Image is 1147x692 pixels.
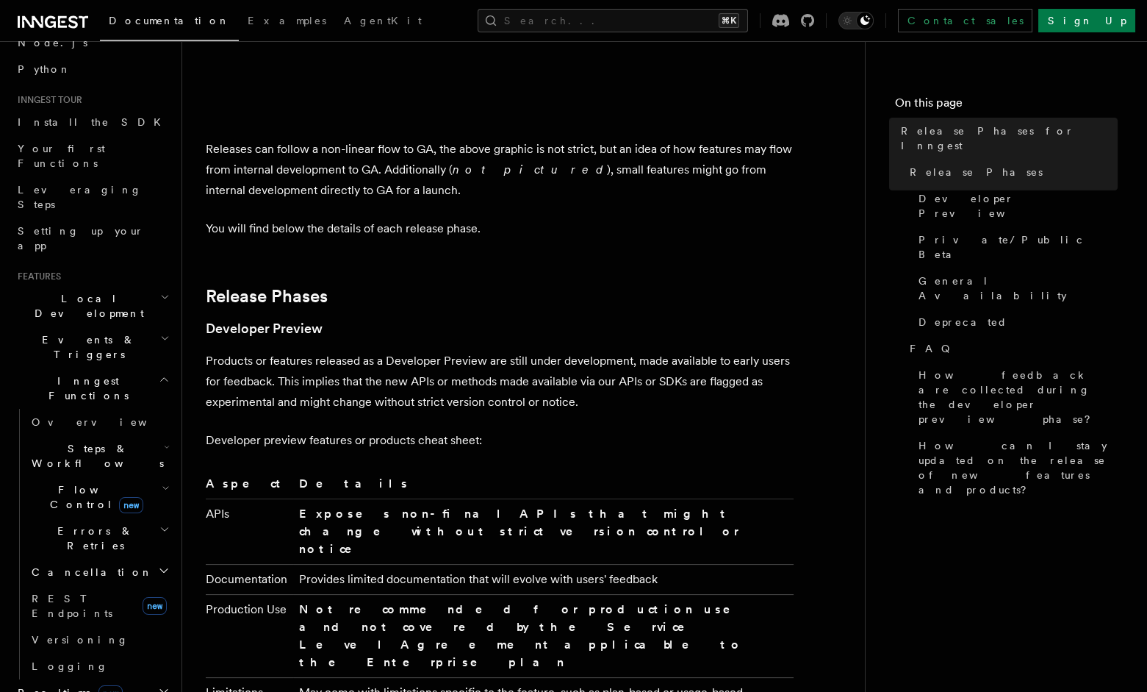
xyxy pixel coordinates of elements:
h4: On this page [895,94,1118,118]
p: You will find below the details of each release phase. [206,218,794,239]
a: Private/Public Beta [913,226,1118,268]
span: FAQ [910,341,957,356]
span: Local Development [12,291,160,321]
th: Aspect [206,474,293,499]
span: Deprecated [918,315,1007,329]
span: new [119,497,143,513]
a: AgentKit [335,4,431,40]
td: Production Use [206,594,293,677]
button: Flow Controlnew [26,477,173,518]
span: General Availability [918,274,1118,303]
span: Install the SDK [18,116,170,128]
td: Documentation [206,564,293,594]
button: Steps & Workflows [26,435,173,477]
span: Private/Public Beta [918,232,1118,262]
strong: Not recommended for production use and not covered by the Service Level Agreement applicable to t... [299,602,751,669]
span: Your first Functions [18,143,105,169]
button: Local Development [12,285,173,327]
a: Overview [26,409,173,435]
span: Versioning [32,634,129,646]
a: Node.js [12,29,173,56]
a: Documentation [100,4,239,41]
span: Features [12,271,61,282]
span: Release Phases for Inngest [901,124,1118,153]
span: Steps & Workflows [26,441,164,471]
button: Events & Triggers [12,327,173,368]
p: Developer preview features or products cheat sheet: [206,430,794,451]
span: How feedback are collected during the developer preview phase? [918,368,1118,427]
a: Contact sales [898,9,1032,32]
span: Errors & Retries [26,524,159,553]
a: Versioning [26,627,173,653]
a: Release Phases [206,286,328,307]
a: Setting up your app [12,218,173,259]
a: Developer Preview [206,318,323,339]
a: Examples [239,4,335,40]
a: REST Endpointsnew [26,585,173,627]
a: Logging [26,653,173,679]
em: not pictured [453,163,607,176]
a: Leveraging Steps [12,176,173,218]
span: Cancellation [26,565,153,579]
a: How can I stay updated on the release of new features and products? [913,432,1118,503]
a: Your first Functions [12,135,173,176]
span: Examples [248,15,326,26]
span: How can I stay updated on the release of new features and products? [918,438,1118,497]
a: Python [12,56,173,82]
a: Sign Up [1038,9,1135,32]
button: Search...⌘K [478,9,748,32]
a: Install the SDK [12,109,173,135]
th: Details [293,474,794,499]
span: Logging [32,660,108,672]
span: Overview [32,416,183,428]
a: Release Phases [904,159,1118,185]
a: How feedback are collected during the developer preview phase? [913,362,1118,432]
span: new [143,597,167,615]
span: REST Endpoints [32,593,112,619]
a: Release Phases for Inngest [895,118,1118,159]
span: AgentKit [344,15,422,26]
span: Inngest Functions [12,374,159,403]
span: Developer Preview [918,191,1118,221]
span: Node.js [18,37,87,49]
span: Setting up your app [18,225,144,252]
div: Inngest Functions [12,409,173,679]
a: FAQ [904,335,1118,362]
span: Events & Triggers [12,332,160,362]
a: Deprecated [913,309,1118,335]
span: Flow Control [26,482,162,512]
button: Errors & Retries [26,518,173,559]
td: Provides limited documentation that will evolve with users' feedback [293,564,794,594]
span: Documentation [109,15,230,26]
span: Leveraging Steps [18,184,142,210]
a: General Availability [913,268,1118,309]
p: Products or features released as a Developer Preview are still under development, made available ... [206,351,794,413]
a: Developer Preview [913,185,1118,226]
span: Python [18,63,71,75]
p: Releases can follow a non-linear flow to GA, the above graphic is not strict, but an idea of how ... [206,139,794,201]
button: Toggle dark mode [838,12,874,29]
span: Release Phases [910,165,1043,179]
button: Cancellation [26,559,173,585]
kbd: ⌘K [719,13,739,28]
span: Inngest tour [12,94,82,106]
td: APIs [206,499,293,564]
button: Inngest Functions [12,368,173,409]
strong: Exposes non-final APIs that might change without strict version control or notice [299,507,739,556]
